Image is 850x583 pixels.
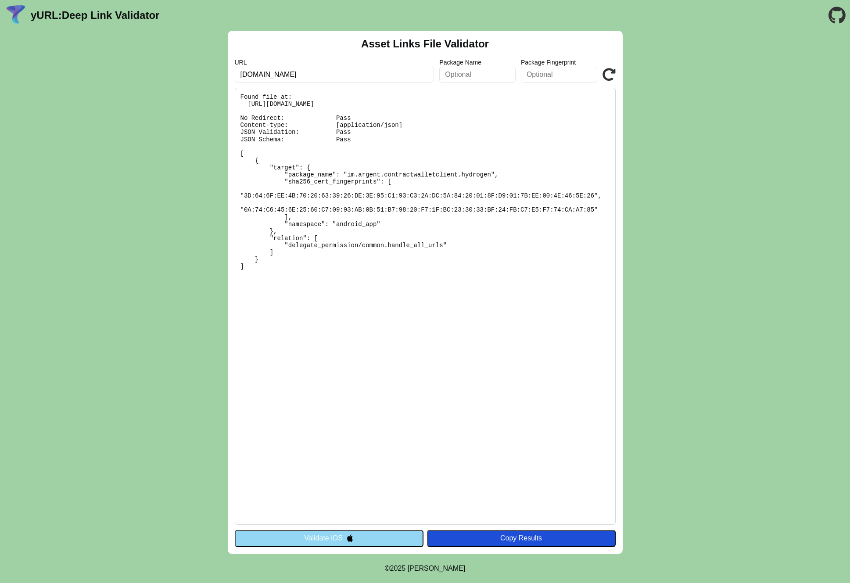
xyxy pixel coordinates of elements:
input: Optional [439,67,516,83]
h2: Asset Links File Validator [361,38,489,50]
a: Michael Ibragimchayev's Personal Site [408,565,466,572]
button: Validate iOS [235,530,423,547]
span: 2025 [390,565,406,572]
img: appleIcon.svg [346,534,354,542]
img: yURL Logo [4,4,27,27]
pre: Found file at: [URL][DOMAIN_NAME] No Redirect: Pass Content-type: [application/json] JSON Validat... [235,88,616,525]
input: Optional [521,67,597,83]
a: yURL:Deep Link Validator [31,9,159,22]
label: Package Name [439,59,516,66]
input: Required [235,67,434,83]
label: URL [235,59,434,66]
button: Copy Results [427,530,616,547]
footer: © [385,554,465,583]
div: Copy Results [431,534,611,542]
label: Package Fingerprint [521,59,597,66]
